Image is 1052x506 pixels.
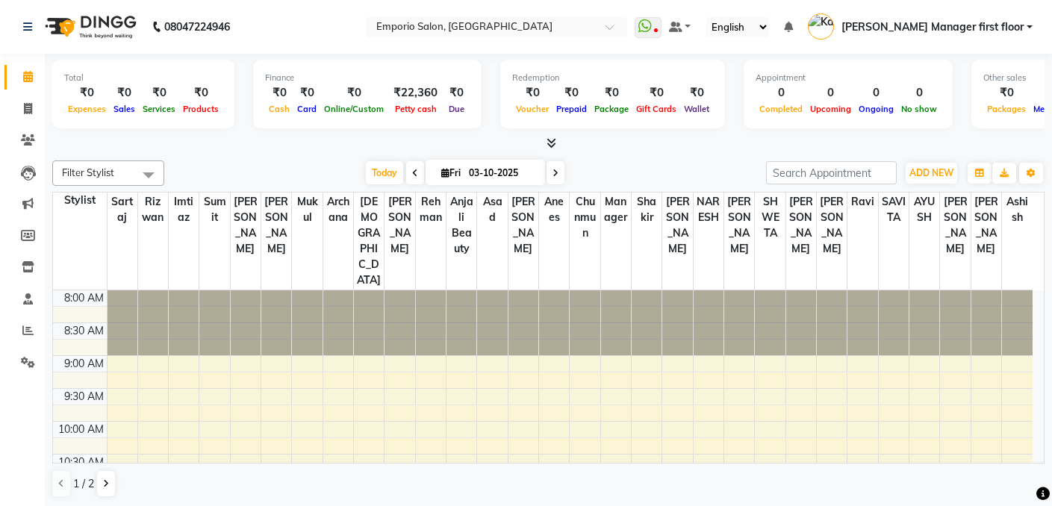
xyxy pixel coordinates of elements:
[512,84,553,101] div: ₹0
[983,104,1030,114] span: Packages
[385,193,414,258] span: [PERSON_NAME]
[61,356,107,372] div: 9:00 AM
[806,104,855,114] span: Upcoming
[724,193,754,258] span: [PERSON_NAME]
[786,193,816,258] span: [PERSON_NAME]
[265,104,293,114] span: Cash
[64,104,110,114] span: Expenses
[971,193,1001,258] span: [PERSON_NAME]
[570,193,600,243] span: chunmun
[64,84,110,101] div: ₹0
[906,163,957,184] button: ADD NEW
[632,104,680,114] span: Gift Cards
[73,476,94,492] span: 1 / 2
[61,389,107,405] div: 9:30 AM
[855,104,897,114] span: Ongoing
[110,104,139,114] span: Sales
[366,161,403,184] span: Today
[169,193,199,227] span: Imtiaz
[62,166,114,178] span: Filter Stylist
[680,104,713,114] span: Wallet
[808,13,834,40] img: Kanika Manager first floor
[292,193,322,227] span: Mukul
[553,104,591,114] span: Prepaid
[694,193,723,227] span: NARESH
[179,84,222,101] div: ₹0
[983,84,1030,101] div: ₹0
[53,193,107,208] div: Stylist
[108,193,137,227] span: Sartaj
[662,193,692,258] span: [PERSON_NAME]
[591,84,632,101] div: ₹0
[139,104,179,114] span: Services
[265,84,293,101] div: ₹0
[766,161,897,184] input: Search Appointment
[293,104,320,114] span: Card
[508,193,538,258] span: [PERSON_NAME]
[909,167,953,178] span: ADD NEW
[940,193,970,258] span: [PERSON_NAME]
[443,84,470,101] div: ₹0
[139,84,179,101] div: ₹0
[265,72,470,84] div: Finance
[261,193,291,258] span: [PERSON_NAME]
[539,193,569,227] span: Anees
[391,104,441,114] span: Petty cash
[438,167,464,178] span: Fri
[464,162,539,184] input: 2025-10-03
[806,84,855,101] div: 0
[64,72,222,84] div: Total
[61,323,107,339] div: 8:30 AM
[756,104,806,114] span: Completed
[879,193,909,227] span: SAVITA
[110,84,139,101] div: ₹0
[591,104,632,114] span: Package
[755,193,785,243] span: SHWETA
[199,193,229,227] span: Sumit
[55,455,107,470] div: 10:30 AM
[680,84,713,101] div: ₹0
[632,84,680,101] div: ₹0
[293,84,320,101] div: ₹0
[841,19,1024,35] span: [PERSON_NAME] Manager first floor
[632,193,662,227] span: shakir
[55,422,107,437] div: 10:00 AM
[601,193,631,227] span: Manager
[138,193,168,227] span: Rizwan
[756,84,806,101] div: 0
[416,193,446,227] span: Rehman
[512,104,553,114] span: Voucher
[512,72,713,84] div: Redemption
[320,104,388,114] span: Online/Custom
[354,193,384,290] span: [DEMOGRAPHIC_DATA]
[553,84,591,101] div: ₹0
[847,193,877,211] span: ravi
[897,84,941,101] div: 0
[817,193,847,258] span: [PERSON_NAME]
[388,84,443,101] div: ₹22,360
[909,193,939,227] span: AYUSH
[164,6,230,48] b: 08047224946
[445,104,468,114] span: Due
[38,6,140,48] img: logo
[179,104,222,114] span: Products
[320,84,388,101] div: ₹0
[756,72,941,84] div: Appointment
[1002,193,1033,227] span: ashish
[855,84,897,101] div: 0
[446,193,476,258] span: Anjali beauty
[61,290,107,306] div: 8:00 AM
[897,104,941,114] span: No show
[231,193,261,258] span: [PERSON_NAME]
[323,193,353,227] span: Archana
[477,193,507,227] span: Asad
